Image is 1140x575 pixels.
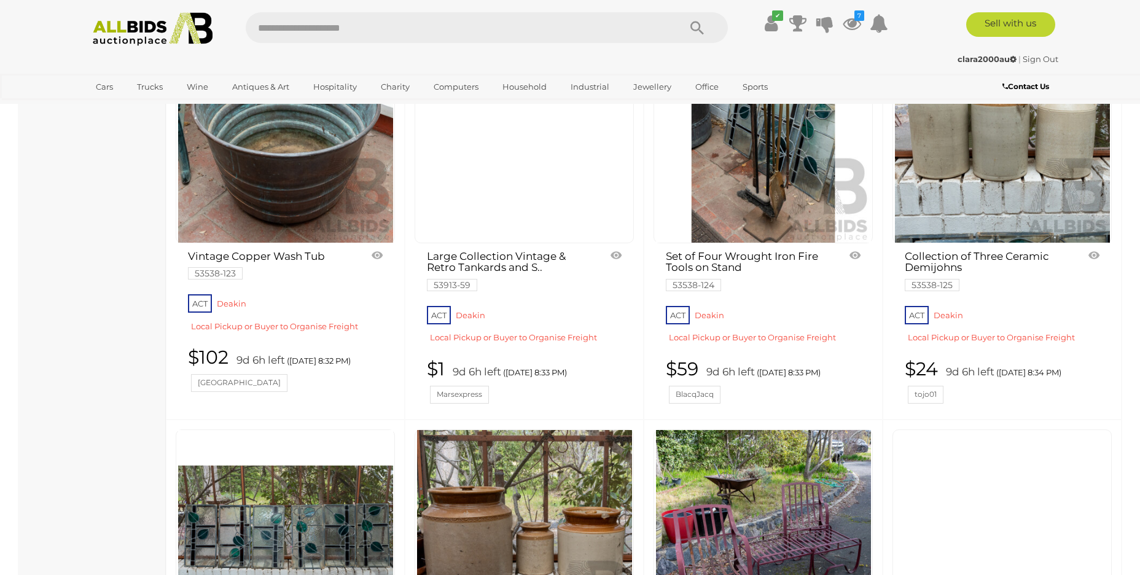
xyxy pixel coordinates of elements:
i: ✔ [772,10,783,21]
a: ACT Deakin Local Pickup or Buyer to Organise Freight [905,302,1103,353]
a: $24 9d 6h left ([DATE] 8:34 PM) tojo01 [905,359,1103,404]
a: ACT Deakin Local Pickup or Buyer to Organise Freight [427,302,625,353]
a: Industrial [563,77,617,97]
a: $1 9d 6h left ([DATE] 8:33 PM) Marsexpress [427,359,625,404]
button: Search [666,12,728,43]
a: Sports [735,77,776,97]
a: Wine [179,77,216,97]
a: Contact Us [1002,80,1052,93]
a: Sell with us [966,12,1055,37]
a: Jewellery [625,77,679,97]
a: Computers [426,77,486,97]
a: Antiques & Art [224,77,297,97]
img: Set of Four Wrought Iron Fire Tools on Stand [656,28,871,243]
a: Collection of Three Ceramic Demijohns 53538-125 [905,251,1070,290]
a: ACT Deakin Local Pickup or Buyer to Organise Freight [188,291,386,341]
a: $102 9d 6h left ([DATE] 8:32 PM) [GEOGRAPHIC_DATA] [188,347,386,392]
a: Large Collection Vintage & Retro Tankards and Steins Including Two Vintage German Lidded Examples... [415,27,634,243]
a: Sign Out [1023,54,1058,64]
a: Vintage Copper Wash Tub 53538-123 [188,251,353,279]
strong: clara2000au [958,54,1017,64]
img: Collection of Three Ceramic Demijohns [895,28,1110,243]
a: Cars [88,77,121,97]
a: Set of Four Wrought Iron Fire Tools on Stand [654,27,873,243]
a: Large Collection Vintage & Retro Tankards and S.. 53913-59 [427,251,592,290]
a: Trucks [129,77,171,97]
a: clara2000au [958,54,1018,64]
a: $59 9d 6h left ([DATE] 8:33 PM) BlacqJacq [666,359,864,404]
img: Allbids.com.au [86,12,219,46]
a: 7 [843,12,861,34]
img: Large Collection Vintage & Retro Tankards and Steins Including Two Vintage German Lidded Examples... [417,28,632,243]
a: Collection of Three Ceramic Demijohns [892,27,1112,243]
a: Set of Four Wrought Iron Fire Tools on Stand 53538-124 [666,251,831,290]
span: | [1018,54,1021,64]
a: [GEOGRAPHIC_DATA] [88,97,191,117]
i: 7 [854,10,864,21]
a: Household [494,77,555,97]
a: Vintage Copper Wash Tub [176,27,395,243]
a: Office [687,77,727,97]
a: Charity [373,77,418,97]
a: Hospitality [305,77,365,97]
img: Vintage Copper Wash Tub [178,28,393,243]
a: ✔ [762,12,780,34]
b: Contact Us [1002,82,1049,91]
a: ACT Deakin Local Pickup or Buyer to Organise Freight [666,302,864,353]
